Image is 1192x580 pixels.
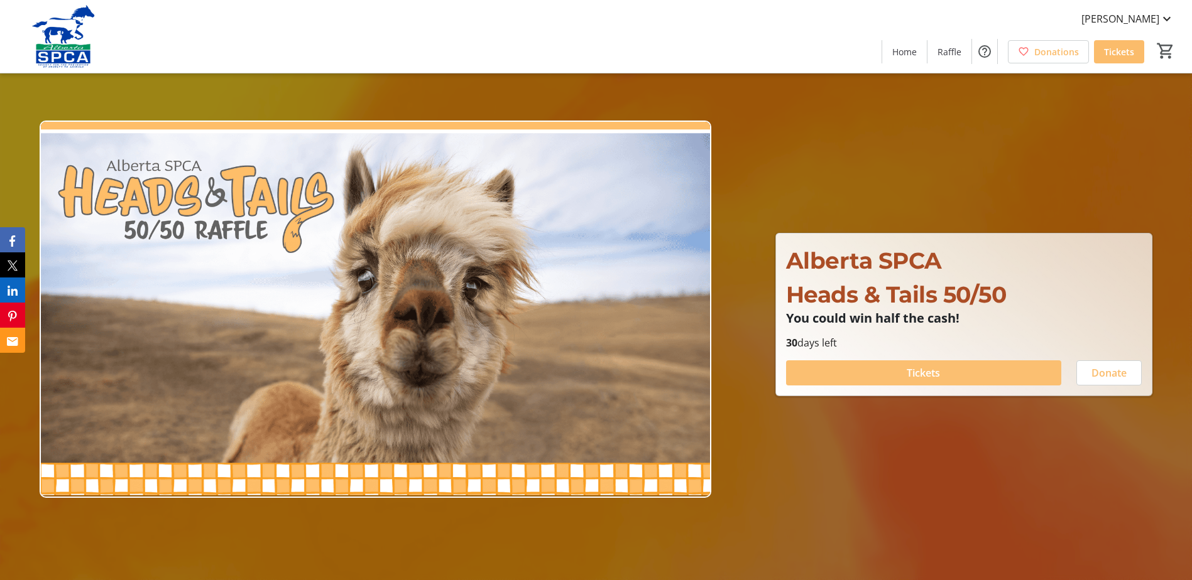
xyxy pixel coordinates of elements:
a: Donations [1008,40,1089,63]
p: days left [786,335,1142,350]
a: Raffle [927,40,971,63]
span: 30 [786,336,797,350]
span: Donate [1091,365,1127,380]
button: Tickets [786,360,1061,385]
span: Home [892,45,917,58]
span: Tickets [1104,45,1134,58]
p: You could win half the cash! [786,311,1142,325]
span: Heads & Tails 50/50 [786,281,1007,308]
span: Alberta SPCA [786,247,942,274]
span: Donations [1034,45,1079,58]
a: Home [882,40,927,63]
a: Tickets [1094,40,1144,63]
img: Alberta SPCA's Logo [8,5,119,68]
span: Tickets [907,365,940,380]
span: Raffle [938,45,961,58]
button: Donate [1076,360,1142,385]
img: Campaign CTA Media Photo [40,121,711,498]
span: [PERSON_NAME] [1081,11,1159,26]
button: Help [972,39,997,64]
button: [PERSON_NAME] [1071,9,1184,29]
button: Cart [1154,40,1177,62]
